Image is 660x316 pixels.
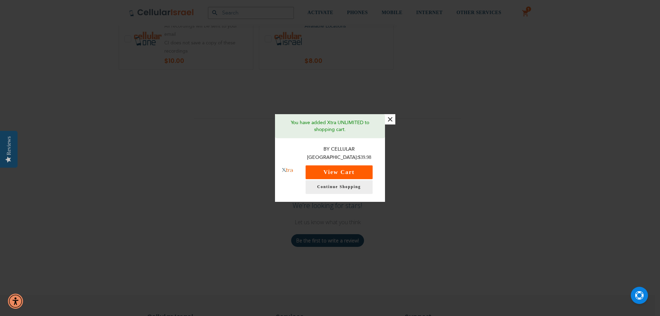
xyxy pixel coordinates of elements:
[6,136,12,155] div: Reviews
[306,165,373,179] button: View Cart
[306,180,373,194] a: Continue Shopping
[385,114,395,124] button: ×
[300,145,378,162] p: By Cellular [GEOGRAPHIC_DATA]:
[280,119,380,133] p: You have added Xtra UNLIMITED to shopping cart.
[8,294,23,309] div: Accessibility Menu
[358,155,372,160] span: $39.98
